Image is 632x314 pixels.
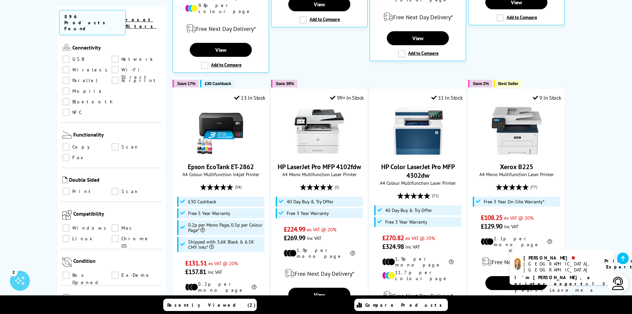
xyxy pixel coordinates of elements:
[524,255,596,261] div: [PERSON_NAME]
[188,211,230,216] span: Free 5 Year Warranty
[62,109,112,116] a: NFC
[481,222,502,231] span: £129.90
[62,77,112,84] a: Parallel
[111,188,161,195] a: Scan
[196,106,246,156] img: Epson EcoTank ET-2862
[62,176,67,183] img: Double Sided
[492,151,541,157] a: Xerox B225
[284,234,305,242] span: £269.99
[62,98,114,105] a: Bluetooth
[173,80,199,87] button: Save 17%
[530,181,537,193] span: (77)
[382,234,404,242] span: £270.82
[524,261,596,273] div: [GEOGRAPHIC_DATA], [GEOGRAPHIC_DATA]
[59,10,126,35] span: 896 Products Found
[111,66,161,73] a: Wi-Fi Direct
[373,8,462,26] div: modal_delivery
[69,176,161,184] span: Double Sided
[382,256,454,268] li: 1.9p per mono page
[196,151,246,157] a: Epson EcoTank ET-2862
[167,302,256,308] span: Recently Viewed (2)
[176,19,265,38] div: modal_delivery
[276,81,294,86] span: Save 39%
[405,235,435,241] span: ex VAT @ 20%
[492,106,541,156] img: Xerox B225
[208,269,222,275] span: inc VAT
[188,199,216,204] span: £30 Cashback
[73,210,161,221] span: Compatibility
[208,260,238,266] span: ex VAT @ 20%
[295,151,344,157] a: HP LaserJet Pro MFP 4102fdw
[271,80,297,87] button: Save 39%
[393,151,443,157] a: HP Color LaserJet Pro MFP 4302dw
[473,81,489,86] span: Save 2%
[188,162,254,171] a: Epson EcoTank ET-2862
[515,274,592,287] b: I'm [PERSON_NAME], a printer expert
[176,171,265,177] span: A4 Colour Multifunction Inkjet Printer
[163,299,257,311] a: Recently Viewed (2)
[185,259,207,267] span: £131.51
[62,55,112,63] a: USB
[382,242,404,251] span: £324.98
[62,154,112,161] a: Fax
[111,143,161,151] a: Scan
[611,277,625,290] img: user-headset-light.svg
[485,276,547,290] a: View
[200,80,234,87] button: £30 Cashback
[287,199,333,204] span: 40 Day Buy & Try Offer
[185,295,256,307] li: 0.6p per colour page
[62,210,72,220] img: Compatibility
[365,302,446,308] span: Compare Products
[385,219,427,225] span: Free 3 Year Warranty
[398,50,439,57] label: Add to Compare
[205,81,231,86] span: £30 Cashback
[111,77,161,84] a: Airprint
[354,299,448,311] a: Compare Products
[295,106,344,156] img: HP LaserJet Pro MFP 4102fdw
[533,94,561,101] div: 9 In Stock
[481,213,502,222] span: £108.25
[185,281,256,293] li: 0.2p per mono page
[284,225,305,234] span: £224.99
[62,66,112,73] a: Wireless
[472,171,561,177] span: A4 Mono Multifunction Laser Printer
[185,267,206,276] span: £157.81
[504,223,519,230] span: inc VAT
[385,208,432,213] span: 40 Day Buy & Try Offer
[72,294,161,302] span: Supported Devices
[111,235,161,242] a: Chrome OS
[234,94,265,101] div: 13 In Stock
[73,258,161,268] span: Condition
[515,274,609,306] p: of 8 years! Leave me a message and I'll respond ASAP
[188,239,263,250] span: Shipped with 3.6K Black & 6.5K CMY Inks*
[387,31,449,45] a: View
[484,199,544,204] span: Free 3 Year On-Site Warranty*
[481,236,552,248] li: 2.1p per mono page
[288,288,350,302] a: View
[62,258,72,267] img: Condition
[504,215,533,221] span: ex VAT @ 20%
[382,269,454,281] li: 11.7p per colour page
[373,180,462,186] span: A4 Colour Multifunction Laser Printer
[62,271,112,279] a: Box Opened
[62,224,112,232] a: Windows
[307,235,321,241] span: inc VAT
[188,222,263,233] span: 0.2p per Mono Page, 0.5p per Colour Page*
[287,211,329,216] span: Free 3 Year Warranty
[201,62,242,69] label: Add to Compare
[330,94,364,101] div: 99+ In Stock
[405,244,420,250] span: inc VAT
[62,143,112,151] a: Copy
[62,87,112,95] a: Mopria
[73,131,161,140] span: Functionality
[472,253,561,271] div: modal_delivery
[381,162,455,180] a: HP Color LaserJet Pro MFP 4302dw
[335,181,339,193] span: (2)
[500,162,533,171] a: Xerox B225
[62,188,112,195] a: Print
[307,226,336,233] span: ex VAT @ 20%
[177,81,195,86] span: Save 17%
[468,80,492,87] button: Save 2%
[497,14,537,22] label: Add to Compare
[278,162,361,171] a: HP LaserJet Pro MFP 4102fdw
